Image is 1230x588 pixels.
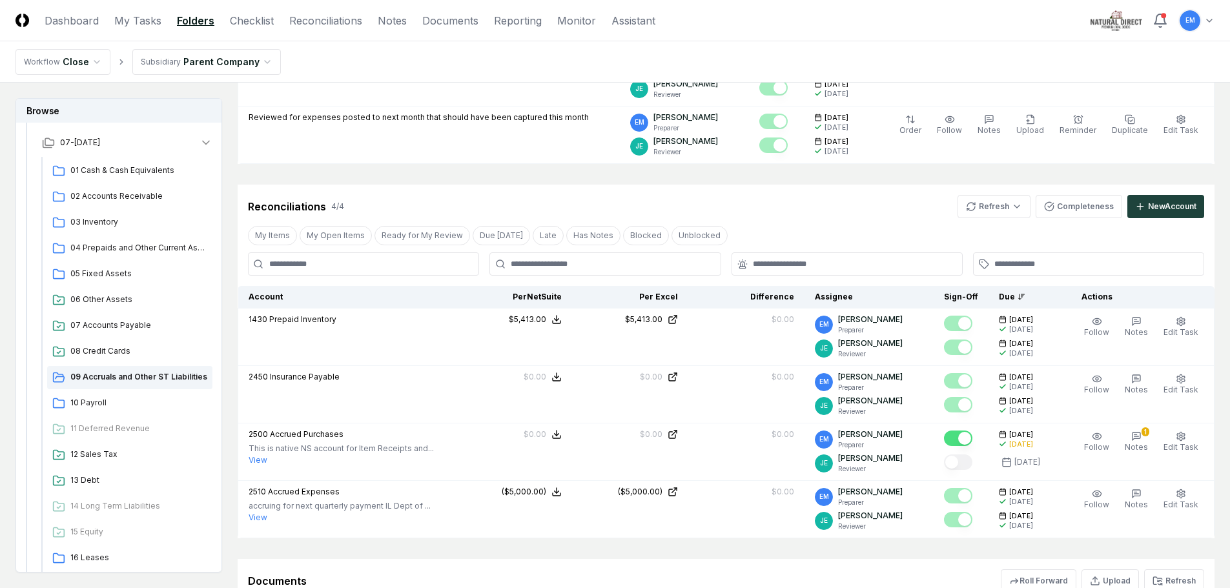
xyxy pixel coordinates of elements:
[825,113,848,123] span: [DATE]
[249,291,446,303] div: Account
[978,125,1001,135] span: Notes
[1163,442,1198,452] span: Edit Task
[819,434,829,444] span: EM
[1084,327,1109,337] span: Follow
[1009,497,1033,507] div: [DATE]
[268,487,340,496] span: Accrued Expenses
[772,314,794,325] div: $0.00
[820,516,828,525] span: JE
[838,395,903,407] p: [PERSON_NAME]
[249,454,267,466] button: View
[47,418,212,441] a: 11 Deferred Revenue
[944,488,972,503] button: Mark complete
[1122,429,1151,456] button: 1Notes
[1081,429,1112,456] button: Follow
[249,500,431,512] p: accruing for next quarterly payment IL Dept of ...
[456,286,572,309] th: Per NetSuite
[1125,327,1148,337] span: Notes
[249,487,266,496] span: 2510
[47,547,212,570] a: 16 Leases
[1125,385,1148,394] span: Notes
[1161,371,1201,398] button: Edit Task
[825,89,848,99] div: [DATE]
[838,338,903,349] p: [PERSON_NAME]
[509,314,546,325] div: $5,413.00
[524,429,546,440] div: $0.00
[70,371,207,383] span: 09 Accruals and Other ST Liabilities
[141,56,181,68] div: Subsidiary
[759,114,788,129] button: Mark complete
[248,199,326,214] div: Reconciliations
[937,125,962,135] span: Follow
[772,429,794,440] div: $0.00
[944,397,972,412] button: Mark complete
[1009,382,1033,392] div: [DATE]
[944,454,972,470] button: Mark complete
[838,325,903,335] p: Preparer
[838,371,903,383] p: [PERSON_NAME]
[934,112,965,139] button: Follow
[524,371,562,383] button: $0.00
[47,237,212,260] a: 04 Prepaids and Other Current Assets
[897,112,924,139] button: Order
[177,13,214,28] a: Folders
[47,340,212,363] a: 08 Credit Cards
[1142,427,1149,436] div: 1
[249,443,434,454] p: This is native NS account for Item Receipts and...
[653,147,718,157] p: Reviewer
[944,316,972,331] button: Mark complete
[269,314,336,324] span: Prepaid Inventory
[230,13,274,28] a: Checklist
[70,474,207,486] span: 13 Debt
[759,137,788,153] button: Mark complete
[958,195,1030,218] button: Refresh
[582,486,678,498] a: ($5,000.00)
[1161,314,1201,341] button: Edit Task
[270,372,340,381] span: Insurance Payable
[1009,339,1033,349] span: [DATE]
[640,371,662,383] div: $0.00
[47,314,212,338] a: 07 Accounts Payable
[15,14,29,27] img: Logo
[422,13,478,28] a: Documents
[566,226,620,245] button: Has Notes
[331,201,344,212] div: 4 / 4
[378,13,407,28] a: Notes
[70,449,207,460] span: 12 Sales Tax
[502,486,562,498] button: ($5,000.00)
[1084,442,1109,452] span: Follow
[47,495,212,518] a: 14 Long Term Liabilities
[838,486,903,498] p: [PERSON_NAME]
[838,498,903,507] p: Preparer
[1081,314,1112,341] button: Follow
[1009,430,1033,440] span: [DATE]
[582,429,678,440] a: $0.00
[1112,125,1148,135] span: Duplicate
[838,510,903,522] p: [PERSON_NAME]
[1009,349,1033,358] div: [DATE]
[1009,521,1033,531] div: [DATE]
[1084,385,1109,394] span: Follow
[838,383,903,392] p: Preparer
[47,392,212,415] a: 10 Payroll
[47,211,212,234] a: 03 Inventory
[249,112,589,123] p: Reviewed for expenses posted to next month that should have been captured this month
[1163,385,1198,394] span: Edit Task
[47,469,212,492] a: 13 Debt
[70,216,207,228] span: 03 Inventory
[502,486,546,498] div: ($5,000.00)
[819,319,829,329] span: EM
[623,226,669,245] button: Blocked
[557,13,596,28] a: Monitor
[70,294,207,305] span: 06 Other Assets
[805,286,934,309] th: Assignee
[640,429,662,440] div: $0.00
[374,226,470,245] button: Ready for My Review
[248,226,297,245] button: My Items
[819,492,829,502] span: EM
[70,268,207,279] span: 05 Fixed Assets
[70,500,207,512] span: 14 Long Term Liabilities
[1009,325,1033,334] div: [DATE]
[772,371,794,383] div: $0.00
[70,526,207,538] span: 15 Equity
